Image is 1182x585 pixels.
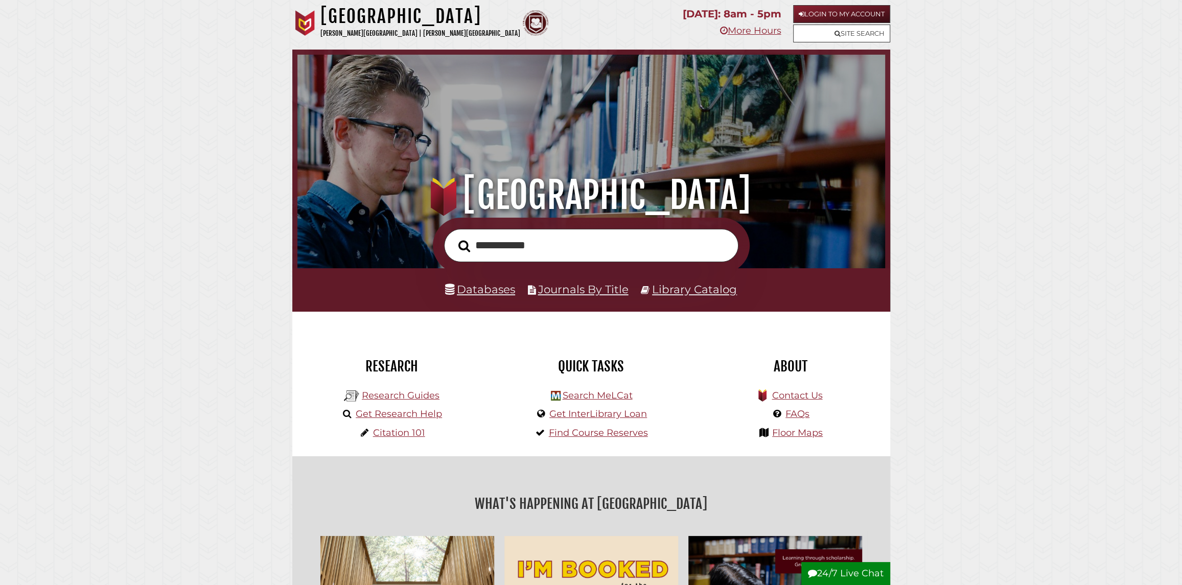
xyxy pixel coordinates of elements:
a: FAQs [785,408,809,419]
p: [DATE]: 8am - 5pm [682,5,781,23]
a: Search MeLCat [562,390,632,401]
img: Hekman Library Logo [344,388,359,404]
h2: Research [300,358,484,375]
a: Citation 101 [373,427,425,438]
a: Get Research Help [356,408,442,419]
h2: What's Happening at [GEOGRAPHIC_DATA] [300,492,883,516]
h1: [GEOGRAPHIC_DATA] [315,173,867,218]
a: Contact Us [772,390,822,401]
h1: [GEOGRAPHIC_DATA] [320,5,520,28]
p: [PERSON_NAME][GEOGRAPHIC_DATA] | [PERSON_NAME][GEOGRAPHIC_DATA] [320,28,520,39]
a: Site Search [793,25,890,42]
img: Calvin University [292,10,318,36]
i: Search [458,240,470,252]
a: Get InterLibrary Loan [549,408,647,419]
button: Search [453,237,475,255]
img: Calvin Theological Seminary [523,10,548,36]
h2: Quick Tasks [499,358,683,375]
a: Databases [445,283,515,296]
a: Research Guides [362,390,439,401]
img: Hekman Library Logo [551,391,561,401]
a: Login to My Account [793,5,890,23]
h2: About [699,358,883,375]
a: Find Course Reserves [549,427,648,438]
a: Floor Maps [772,427,823,438]
a: Journals By Title [538,283,629,296]
a: Library Catalog [652,283,737,296]
a: More Hours [720,25,781,36]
